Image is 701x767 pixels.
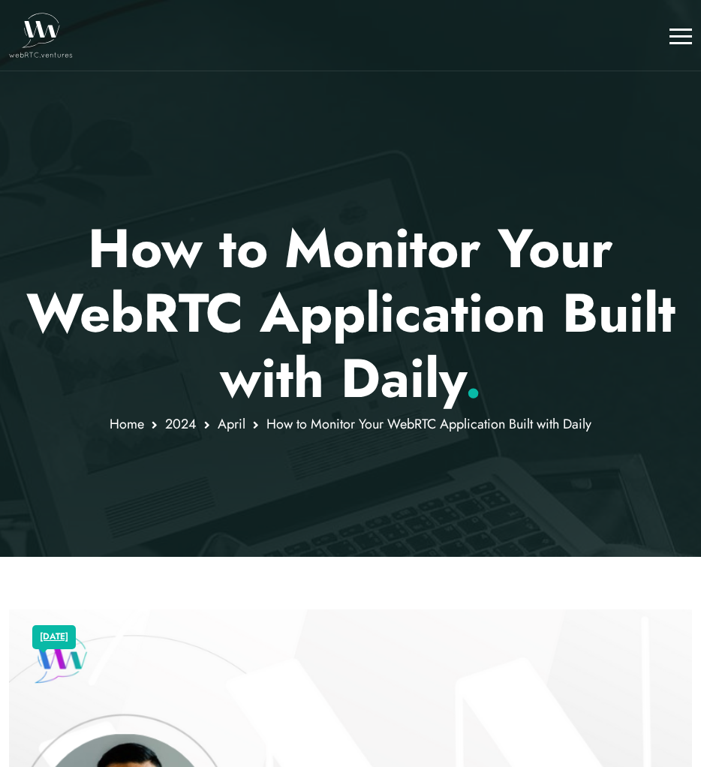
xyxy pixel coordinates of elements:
p: How to Monitor Your WebRTC Application Built with Daily [9,216,692,411]
a: [DATE] [40,627,68,647]
a: 2024 [165,414,197,434]
img: WebRTC.ventures [9,13,73,58]
a: Home [110,414,144,434]
span: How to Monitor Your WebRTC Application Built with Daily [266,414,591,434]
a: April [218,414,245,434]
span: . [465,339,482,417]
